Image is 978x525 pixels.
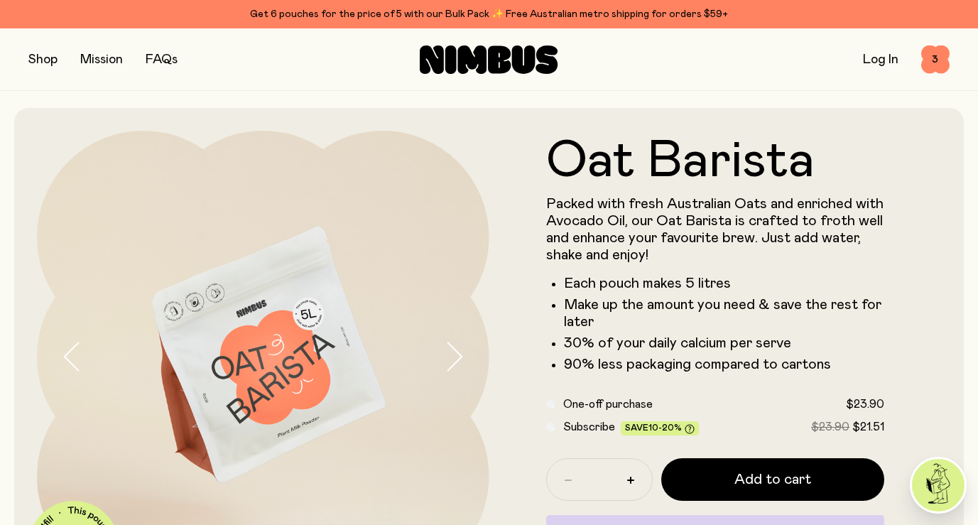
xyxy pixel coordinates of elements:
span: One-off purchase [563,399,653,410]
span: Add to cart [734,470,811,489]
span: 10-20% [648,423,682,432]
span: Save [625,423,695,434]
span: $23.90 [846,399,884,410]
img: agent [912,459,965,512]
button: Add to cart [661,458,885,501]
div: Get 6 pouches for the price of 5 with our Bulk Pack ✨ Free Australian metro shipping for orders $59+ [28,6,950,23]
span: $23.90 [811,421,849,433]
a: Mission [80,53,123,66]
li: Each pouch makes 5 litres [564,275,885,292]
li: 90% less packaging compared to cartons [564,356,885,373]
button: 3 [921,45,950,74]
span: Subscribe [563,421,615,433]
p: Packed with fresh Australian Oats and enriched with Avocado Oil, our Oat Barista is crafted to fr... [546,195,885,264]
a: FAQs [146,53,178,66]
a: Log In [863,53,898,66]
span: $21.51 [852,421,884,433]
li: Make up the amount you need & save the rest for later [564,296,885,330]
li: 30% of your daily calcium per serve [564,335,885,352]
h1: Oat Barista [546,136,885,187]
